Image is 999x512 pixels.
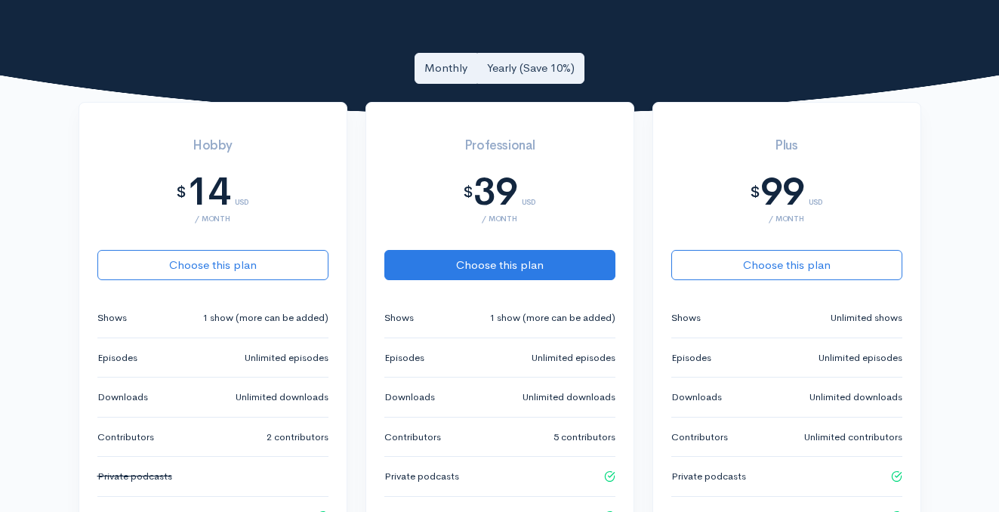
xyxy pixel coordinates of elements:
[187,171,230,214] div: 14
[97,214,328,223] div: / month
[522,180,536,206] div: USD
[97,350,137,365] small: Episodes
[671,214,902,223] div: / month
[384,214,615,223] div: / month
[245,350,328,365] small: Unlimited episodes
[819,350,902,365] small: Unlimited episodes
[553,430,615,445] small: 5 contributors
[477,53,584,84] a: Yearly (Save 10%)
[384,139,615,153] h3: Professional
[463,184,473,201] div: $
[176,184,187,201] div: $
[750,184,760,201] div: $
[97,390,148,405] small: Downloads
[97,310,127,325] small: Shows
[671,430,728,445] small: Contributors
[267,430,328,445] small: 2 contributors
[804,430,902,445] small: Unlimited contributors
[384,250,615,281] button: Choose this plan
[809,390,902,405] small: Unlimited downloads
[671,139,902,153] h3: Plus
[809,180,823,206] div: USD
[473,171,517,214] div: 39
[384,390,435,405] small: Downloads
[97,250,328,281] button: Choose this plan
[97,470,172,483] s: Private podcasts
[671,310,701,325] small: Shows
[532,350,615,365] small: Unlimited episodes
[235,180,249,206] div: USD
[384,430,441,445] small: Contributors
[523,390,615,405] small: Unlimited downloads
[831,310,902,325] small: Unlimited shows
[97,139,328,153] h3: Hobby
[97,430,154,445] small: Contributors
[760,171,804,214] div: 99
[384,469,459,484] small: Private podcasts
[384,310,414,325] small: Shows
[671,469,746,484] small: Private podcasts
[671,250,902,281] button: Choose this plan
[415,53,477,84] a: Monthly
[384,350,424,365] small: Episodes
[671,350,711,365] small: Episodes
[489,310,615,325] small: 1 show (more can be added)
[236,390,328,405] small: Unlimited downloads
[202,310,328,325] small: 1 show (more can be added)
[671,390,722,405] small: Downloads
